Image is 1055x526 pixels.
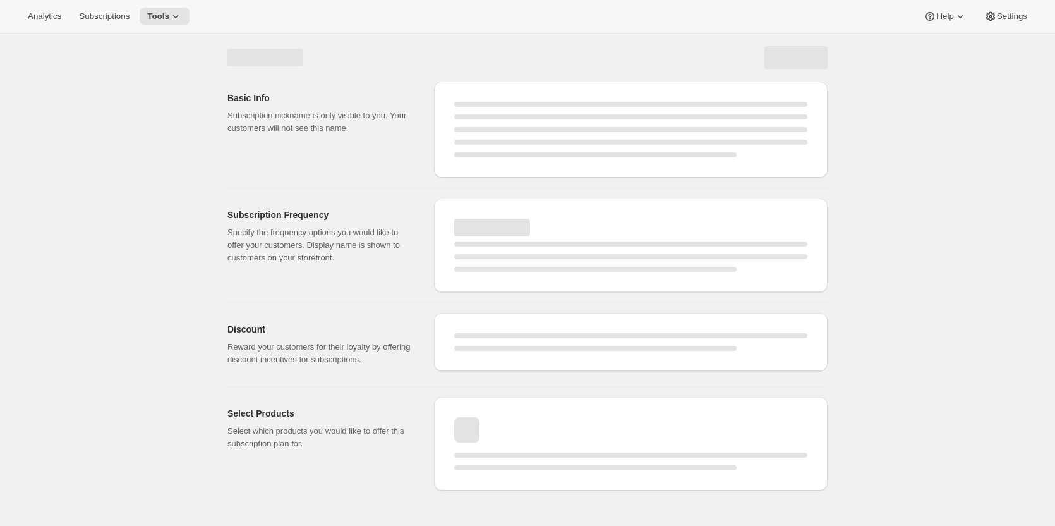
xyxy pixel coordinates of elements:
[227,92,414,104] h2: Basic Info
[227,323,414,336] h2: Discount
[20,8,69,25] button: Analytics
[147,11,169,21] span: Tools
[977,8,1035,25] button: Settings
[916,8,974,25] button: Help
[79,11,130,21] span: Subscriptions
[227,209,414,221] h2: Subscription Frequency
[71,8,137,25] button: Subscriptions
[140,8,190,25] button: Tools
[227,341,414,366] p: Reward your customers for their loyalty by offering discount incentives for subscriptions.
[227,407,414,420] h2: Select Products
[227,109,414,135] p: Subscription nickname is only visible to you. Your customers will not see this name.
[997,11,1027,21] span: Settings
[212,34,843,496] div: Page loading
[28,11,61,21] span: Analytics
[227,425,414,450] p: Select which products you would like to offer this subscription plan for.
[936,11,953,21] span: Help
[227,226,414,264] p: Specify the frequency options you would like to offer your customers. Display name is shown to cu...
